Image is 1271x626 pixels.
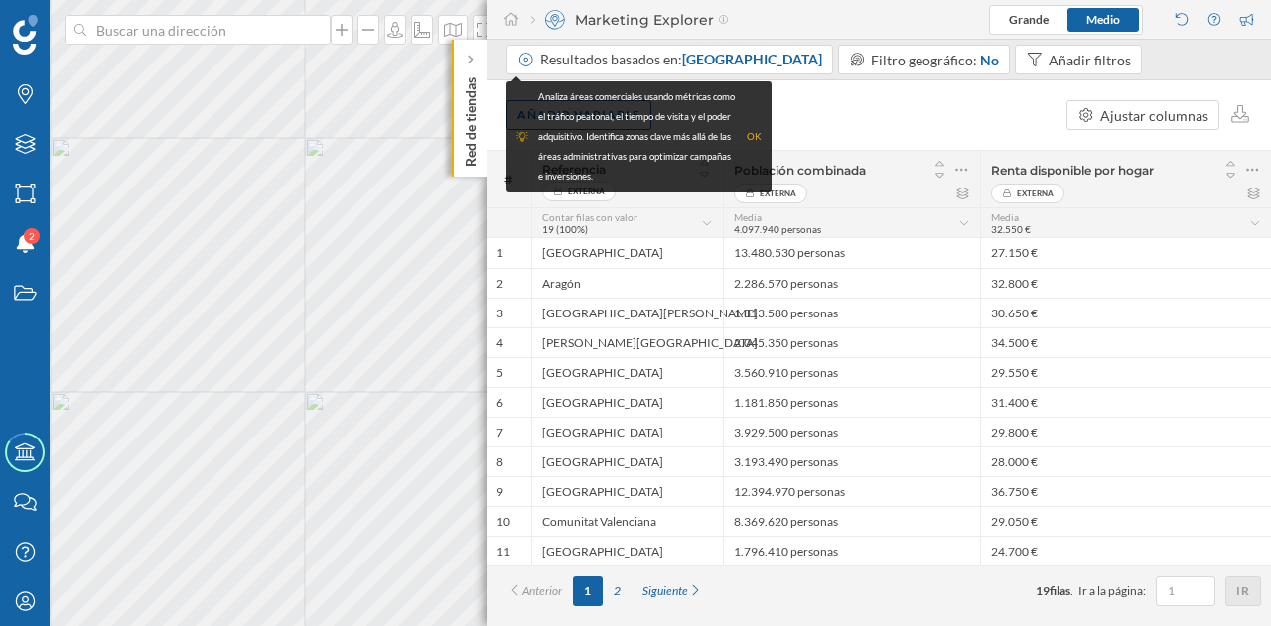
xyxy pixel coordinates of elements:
div: [PERSON_NAME][GEOGRAPHIC_DATA] [531,327,723,357]
span: Externa [1017,184,1054,203]
span: Media [734,211,762,223]
div: 2.286.570 personas [723,268,980,298]
div: 28.000 € [980,446,1271,476]
span: Externa [760,184,796,203]
div: Añadir filtros [1049,50,1131,70]
span: 2 [496,276,503,292]
span: # [496,171,521,188]
span: 1 [496,245,503,261]
span: 7 [496,425,503,440]
span: Soporte [40,14,110,32]
div: [GEOGRAPHIC_DATA] [531,476,723,506]
div: 36.750 € [980,476,1271,506]
span: Renta disponible por hogar [991,163,1154,178]
div: Ajustar columnas [1100,105,1208,126]
img: Geoblink Logo [13,15,38,55]
div: 1.796.410 personas [723,536,980,565]
div: 32.800 € [980,268,1271,298]
span: 11 [496,544,510,560]
span: filas [1050,583,1070,598]
p: Red de tiendas [461,69,481,167]
span: 4 [496,335,503,351]
div: 2.045.350 personas [723,327,980,357]
span: 9 [496,484,503,500]
span: Filtro geográfico: [871,52,977,68]
div: 1.813.580 personas [723,298,980,327]
div: 29.800 € [980,417,1271,446]
span: 5 [496,365,503,381]
div: 13.480.530 personas [723,238,980,268]
div: 12.394.970 personas [723,476,980,506]
div: 34.500 € [980,327,1271,357]
div: 29.550 € [980,357,1271,387]
div: 24.700 € [980,536,1271,565]
span: 4.097.940 personas [734,223,821,235]
span: Medio [1086,12,1120,27]
div: Analiza áreas comerciales usando métricas como el tráfico peatonal, el tiempo de visita y el pode... [538,87,737,187]
span: 19 (100%) [542,223,588,235]
span: 3 [496,306,503,321]
span: Grande [1009,12,1049,27]
div: No [980,50,999,70]
div: [GEOGRAPHIC_DATA] [531,387,723,417]
span: . [1070,583,1073,598]
div: 31.400 € [980,387,1271,417]
div: [GEOGRAPHIC_DATA] [531,536,723,565]
div: OK [747,127,762,147]
span: Contar filas con valor [542,211,637,223]
span: 6 [496,395,503,411]
div: [GEOGRAPHIC_DATA] [531,238,723,268]
div: [GEOGRAPHIC_DATA] [531,417,723,446]
div: [GEOGRAPHIC_DATA] [531,446,723,476]
div: 27.150 € [980,238,1271,268]
span: Media [991,211,1019,223]
span: 10 [496,514,510,530]
span: Ir a la página: [1078,582,1146,600]
div: 8.369.620 personas [723,506,980,536]
div: Aragón [531,268,723,298]
div: 29.050 € [980,506,1271,536]
span: [GEOGRAPHIC_DATA] [682,51,822,67]
span: 32.550 € [991,223,1031,235]
span: 8 [496,454,503,470]
div: Marketing Explorer [531,10,729,30]
div: 3.193.490 personas [723,446,980,476]
img: explorer.svg [545,10,565,30]
div: [GEOGRAPHIC_DATA][PERSON_NAME] [531,298,723,327]
div: Comunitat Valenciana [531,506,723,536]
div: [GEOGRAPHIC_DATA] [531,357,723,387]
span: 2 [29,226,35,246]
input: 1 [1162,581,1209,601]
div: 3.929.500 personas [723,417,980,446]
div: 30.650 € [980,298,1271,327]
div: Resultados basados en: [540,50,822,69]
div: 3.560.910 personas [723,357,980,387]
span: 19 [1036,583,1050,598]
div: 1.181.850 personas [723,387,980,417]
span: Población combinada [734,163,866,178]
